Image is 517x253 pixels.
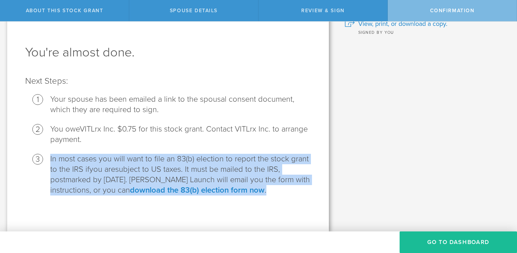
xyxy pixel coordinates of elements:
[400,231,517,253] button: Go to Dashboard
[430,8,475,14] span: Confirmation
[301,8,345,14] span: Review & Sign
[345,28,506,36] div: Signed by you
[26,8,103,14] span: About this stock grant
[25,75,311,87] p: Next Steps:
[50,154,311,195] li: In most cases you will want to file an 83(b) election to report the stock grant to the IRS if sub...
[170,8,218,14] span: Spouse Details
[130,185,265,195] a: download the 83(b) election form now
[50,124,80,134] span: You owe
[25,44,311,61] h1: You're almost done.
[50,124,311,145] li: VITLrx Inc. $0.75 for this stock grant. Contact VITLrx Inc. to arrange payment.
[89,165,115,174] span: you are
[50,94,311,115] li: Your spouse has been emailed a link to the spousal consent document, which they are required to s...
[358,19,447,28] span: View, print, or download a copy.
